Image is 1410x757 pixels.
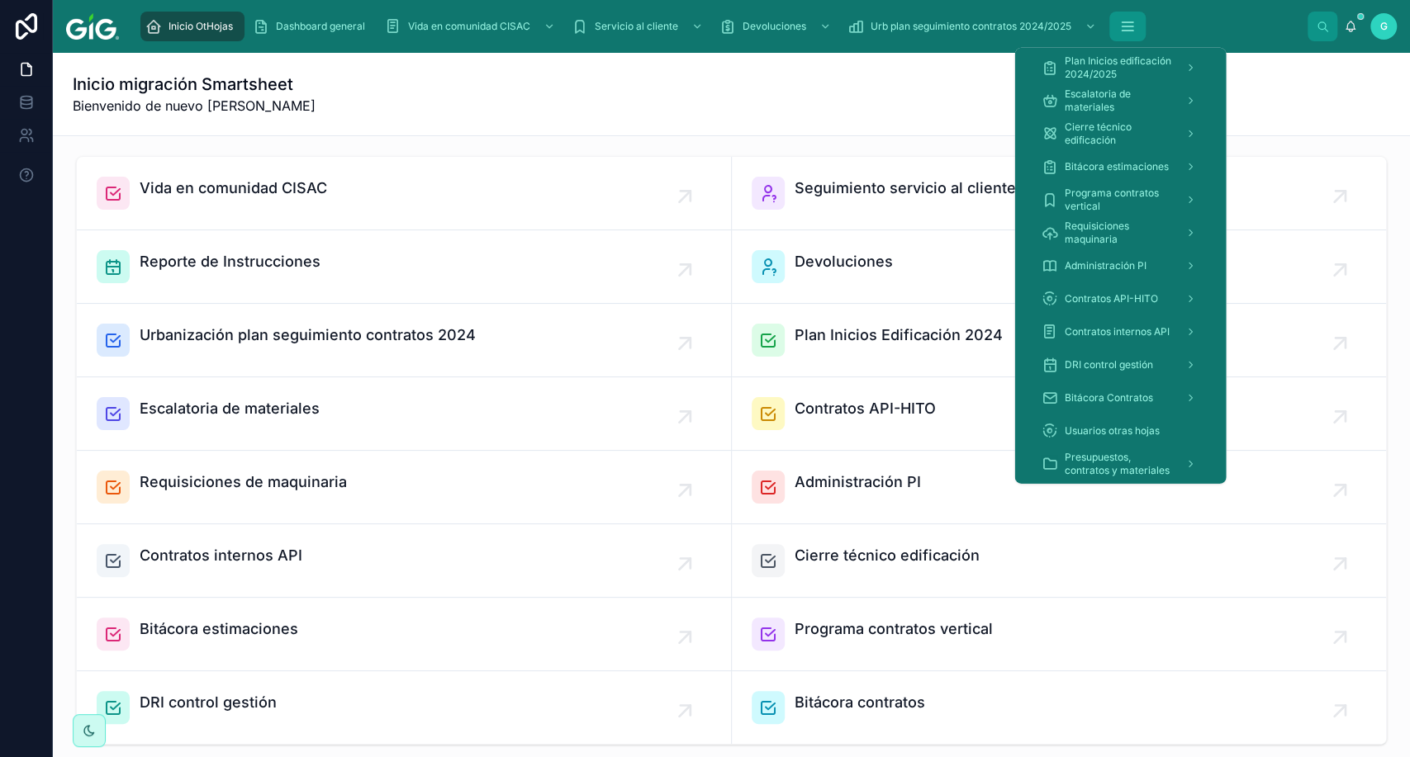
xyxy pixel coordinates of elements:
span: DRI control gestión [140,691,277,714]
span: Contratos API-HITO [795,397,936,420]
a: Urbanización plan seguimiento contratos 2024 [77,304,732,377]
a: Dashboard general [248,12,377,41]
span: Requisiciones de maquinaria [140,471,347,494]
span: Requisiciones maquinaria [1064,220,1171,246]
span: Escalatoria de materiales [1064,88,1171,114]
span: Vida en comunidad CISAC [408,20,530,33]
a: Bitácora contratos [732,671,1387,744]
a: Contratos API-HITO [1031,284,1209,314]
span: Bitácora estimaciones [1064,160,1168,173]
span: Escalatoria de materiales [140,397,320,420]
span: Bitácora Contratos [1064,391,1152,405]
a: Devoluciones [732,230,1387,304]
span: Presupuestos, contratos y materiales [1064,451,1171,477]
a: Presupuestos, contratos y materiales [1031,449,1209,479]
a: Devoluciones [714,12,839,41]
span: G [1380,20,1388,33]
span: Programa contratos vertical [1064,187,1171,213]
span: Vida en comunidad CISAC [140,177,327,200]
a: Cierre técnico edificación [732,524,1387,598]
div: scrollable content [1014,48,1226,484]
a: Seguimiento servicio al cliente [732,157,1387,230]
a: Bitácora Contratos [1031,383,1209,413]
span: Bienvenido de nuevo [PERSON_NAME] [73,96,316,116]
a: Bitácora estimaciones [77,598,732,671]
a: Plan Inicios edificación 2024/2025 [1031,53,1209,83]
a: Urb plan seguimiento contratos 2024/2025 [843,12,1104,41]
a: Requisiciones maquinaria [1031,218,1209,248]
span: Administración PI [795,471,921,494]
a: DRI control gestión [1031,350,1209,380]
span: Urbanización plan seguimiento contratos 2024 [140,324,476,347]
span: Contratos API-HITO [1064,292,1157,305]
a: DRI control gestión [77,671,732,744]
span: Cierre técnico edificación [1064,121,1171,147]
a: Administración PI [1031,251,1209,281]
img: App logo [66,13,119,40]
span: Devoluciones [743,20,806,33]
a: Escalatoria de materiales [77,377,732,451]
span: Inicio OtHojas [169,20,233,33]
a: Programa contratos vertical [1031,185,1209,215]
span: Programa contratos vertical [795,617,993,641]
a: Usuarios otras hojas [1031,416,1209,446]
a: Vida en comunidad CISAC [380,12,563,41]
span: Contratos internos API [140,544,302,567]
a: Requisiciones de maquinaria [77,451,732,524]
a: Administración PI [732,451,1387,524]
a: Servicio al cliente [567,12,711,41]
span: Urb plan seguimiento contratos 2024/2025 [871,20,1071,33]
a: Inicio OtHojas [140,12,244,41]
a: Cierre técnico edificación [1031,119,1209,149]
span: Servicio al cliente [595,20,678,33]
a: Contratos API-HITO [732,377,1387,451]
span: DRI control gestión [1064,358,1152,371]
div: scrollable content [132,8,1308,45]
span: Bitácora contratos [795,691,925,714]
a: Reporte de Instrucciones [77,230,732,304]
span: Dashboard general [276,20,365,33]
a: Contratos internos API [1031,317,1209,347]
a: Escalatoria de materiales [1031,86,1209,116]
span: Seguimiento servicio al cliente [795,177,1016,200]
span: Reporte de Instrucciones [140,250,320,273]
span: Contratos internos API [1064,325,1169,338]
a: Contratos internos API [77,524,732,598]
h1: Inicio migración Smartsheet [73,73,316,96]
span: Plan Inicios Edificación 2024 [795,324,1003,347]
a: Plan Inicios Edificación 2024 [732,304,1387,377]
a: Programa contratos vertical [732,598,1387,671]
span: Plan Inicios edificación 2024/2025 [1064,54,1171,81]
span: Usuarios otras hojas [1064,424,1159,438]
span: Administración PI [1064,259,1146,272]
span: Devoluciones [795,250,893,273]
a: Vida en comunidad CISAC [77,157,732,230]
span: Cierre técnico edificación [795,544,980,567]
span: Bitácora estimaciones [140,617,298,641]
a: Bitácora estimaciones [1031,152,1209,182]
